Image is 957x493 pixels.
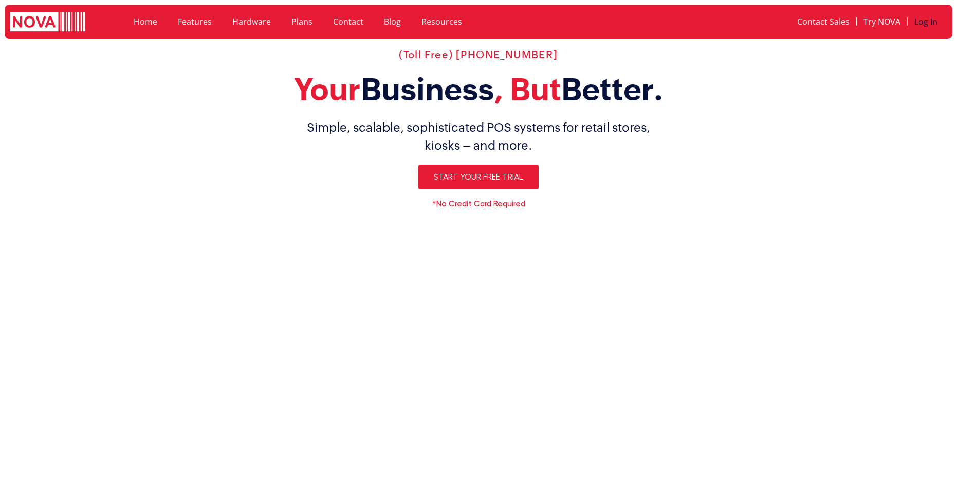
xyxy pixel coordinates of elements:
[159,200,798,208] h6: *No Credit Card Required
[790,10,856,33] a: Contact Sales
[670,10,944,33] nav: Menu
[374,10,411,33] a: Blog
[123,10,168,33] a: Home
[411,10,472,33] a: Resources
[159,118,798,154] h1: Simple, scalable, sophisticated POS systems for retail stores, kiosks – and more.
[908,10,944,33] a: Log In
[561,72,664,107] span: Better.
[857,10,907,33] a: Try NOVA
[222,10,281,33] a: Hardware
[123,10,659,33] nav: Menu
[281,10,323,33] a: Plans
[159,48,798,61] h2: (Toll Free) [PHONE_NUMBER]
[159,71,798,108] h2: Your , But
[323,10,374,33] a: Contact
[434,173,523,181] span: Start Your Free Trial
[361,72,494,107] span: Business
[168,10,222,33] a: Features
[418,165,539,189] a: Start Your Free Trial
[10,12,85,33] img: logo white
